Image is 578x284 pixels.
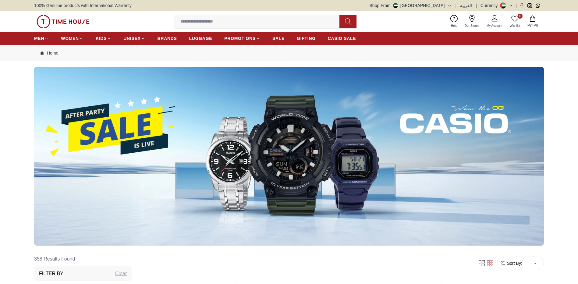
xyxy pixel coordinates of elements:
span: BRANDS [158,35,177,41]
a: WOMEN [61,33,83,44]
span: Wishlist [507,23,523,28]
a: KIDS [96,33,111,44]
button: Sort By: [500,260,522,266]
button: My Bag [524,14,541,29]
span: UNISEX [123,35,140,41]
span: My Account [484,23,505,28]
a: MEN [34,33,49,44]
span: | [456,2,457,9]
span: GIFTING [297,35,316,41]
a: PROMOTIONS [224,33,260,44]
button: العربية [460,2,472,9]
a: GIFTING [297,33,316,44]
a: 0Wishlist [506,14,524,29]
a: Whatsapp [536,3,540,8]
span: 0 [518,14,523,19]
span: Help [449,23,460,28]
span: | [476,2,477,9]
a: BRANDS [158,33,177,44]
div: Clear [115,270,127,277]
button: Shop From[GEOGRAPHIC_DATA] [370,2,452,9]
a: SALE [272,33,285,44]
nav: Breadcrumb [34,45,544,61]
h6: 358 Results Found [34,252,132,266]
span: PROMOTIONS [224,35,256,41]
a: LUGGAGE [189,33,212,44]
a: Help [447,14,461,29]
img: ... [34,67,544,246]
span: SALE [272,35,285,41]
div: Currency [480,2,500,9]
a: Home [40,50,58,56]
h3: Filter By [39,270,63,277]
span: MEN [34,35,44,41]
a: Instagram [527,3,532,8]
span: KIDS [96,35,107,41]
img: ... [37,15,90,28]
span: LUGGAGE [189,35,212,41]
a: CASIO SALE [328,33,356,44]
img: United Arab Emirates [393,3,398,8]
span: Our Stores [462,23,482,28]
span: WOMEN [61,35,79,41]
span: CASIO SALE [328,35,356,41]
a: Our Stores [461,14,483,29]
span: Sort By: [506,260,522,266]
a: Facebook [519,3,524,8]
span: My Bag [525,23,540,27]
span: | [516,2,517,9]
a: UNISEX [123,33,145,44]
span: 100% Genuine products with International Warranty [34,2,132,9]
